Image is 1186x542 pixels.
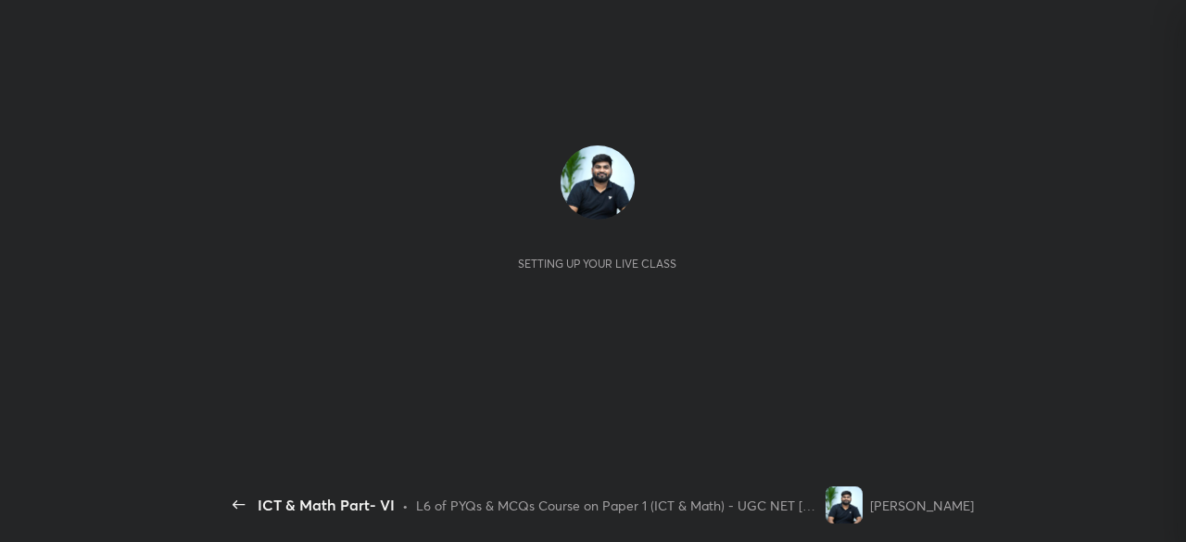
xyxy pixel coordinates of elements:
[561,145,635,220] img: 9b1fab612e20440bb439e2fd48136936.jpg
[870,496,974,515] div: [PERSON_NAME]
[518,257,676,271] div: Setting up your live class
[416,496,818,515] div: L6 of PYQs & MCQs Course on Paper 1 (ICT & Math) - UGC NET [DATE]
[402,496,409,515] div: •
[258,494,395,516] div: ICT & Math Part- VI
[826,486,863,523] img: 9b1fab612e20440bb439e2fd48136936.jpg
